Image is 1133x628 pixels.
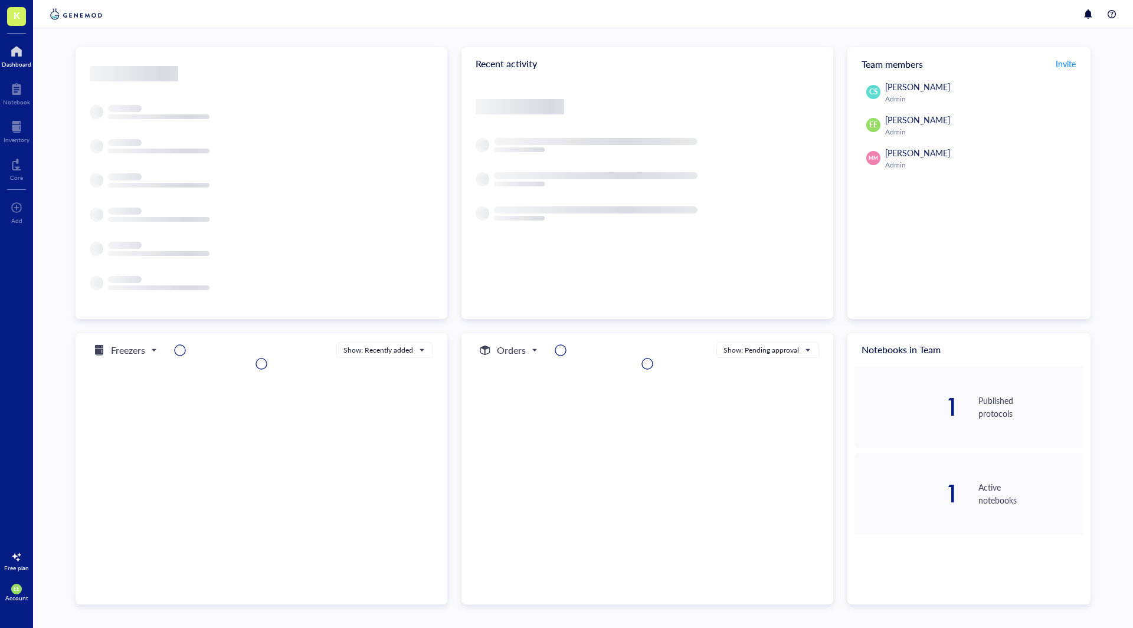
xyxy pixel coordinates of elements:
div: Team members [847,47,1091,80]
div: Admin [885,160,1079,170]
div: Admin [885,127,1079,137]
span: EE [869,120,877,130]
div: 1 [854,482,960,505]
div: 1 [854,395,960,419]
div: Admin [885,94,1079,104]
div: Show: Pending approval [723,345,799,356]
span: [PERSON_NAME] [885,147,950,159]
a: Dashboard [2,42,31,68]
div: Dashboard [2,61,31,68]
img: genemod-logo [47,7,105,21]
span: Invite [1056,58,1076,70]
a: Inventory [4,117,30,143]
h5: Freezers [111,343,145,357]
div: Notebook [3,98,30,106]
span: [PERSON_NAME] [885,114,950,126]
span: MM [869,154,877,162]
span: CS [869,87,878,97]
div: Published protocols [978,394,1083,420]
div: Active notebooks [978,481,1083,507]
span: EE [14,586,19,592]
span: [PERSON_NAME] [885,81,950,93]
button: Invite [1055,54,1076,73]
div: Core [10,174,23,181]
div: Inventory [4,136,30,143]
a: Core [10,155,23,181]
div: Notebooks in Team [847,333,1091,366]
div: Recent activity [461,47,833,80]
span: K [14,8,20,22]
a: Notebook [3,80,30,106]
div: Free plan [4,564,29,571]
div: Show: Recently added [343,345,413,356]
div: Account [5,594,28,601]
h5: Orders [497,343,526,357]
div: Add [11,217,22,224]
